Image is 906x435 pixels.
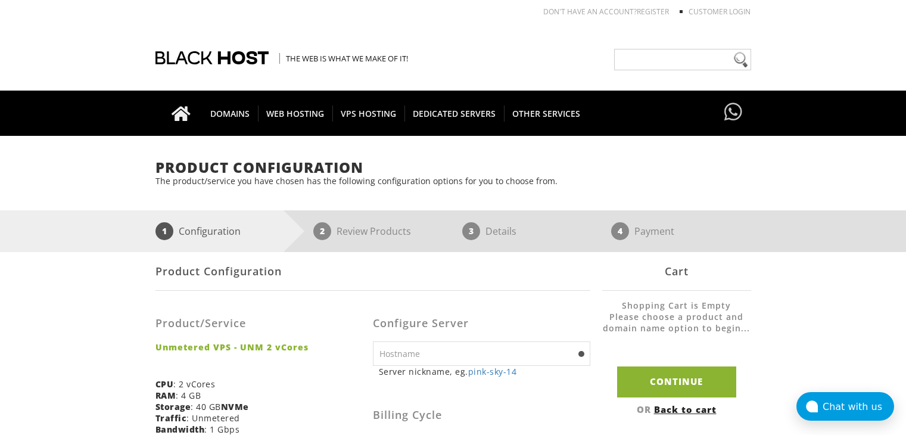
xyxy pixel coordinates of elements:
p: Payment [634,222,674,240]
small: Server nickname, eg. [379,366,590,377]
li: Shopping Cart is Empty Please choose a product and domain name option to begin... [602,300,751,346]
input: Hostname [373,341,590,366]
b: Bandwidth [155,424,205,435]
a: pink-sky-14 [468,366,517,377]
button: Chat with us [796,392,894,421]
a: VPS HOSTING [332,91,405,136]
span: OTHER SERVICES [504,105,589,122]
span: VPS HOSTING [332,105,405,122]
a: OTHER SERVICES [504,91,589,136]
div: Chat with us [823,401,894,412]
a: DOMAINS [202,91,259,136]
b: CPU [155,378,174,390]
input: Need help? [614,49,751,70]
a: REGISTER [637,7,669,17]
b: Traffic [155,412,187,424]
p: Details [485,222,516,240]
div: Cart [602,252,751,291]
a: WEB HOSTING [258,91,333,136]
span: DEDICATED SERVERS [404,105,505,122]
a: Back to cart [654,403,717,415]
h3: Product/Service [155,318,364,330]
strong: Unmetered VPS - UNM 2 vCores [155,341,364,353]
p: Configuration [179,222,241,240]
a: DEDICATED SERVERS [404,91,505,136]
div: OR [602,403,751,415]
a: Customer Login [689,7,751,17]
h3: Configure Server [373,318,590,330]
h1: Product Configuration [155,160,751,175]
span: The Web is what we make of it! [279,53,408,64]
p: The product/service you have chosen has the following configuration options for you to choose from. [155,175,751,187]
span: 4 [611,222,629,240]
span: DOMAINS [202,105,259,122]
input: Continue [617,366,736,397]
b: RAM [155,390,176,401]
div: Product Configuration [155,252,590,291]
a: Go to homepage [160,91,203,136]
li: Don't have an account? [525,7,669,17]
span: 1 [155,222,173,240]
b: Storage [155,401,191,412]
b: NVMe [221,401,249,412]
span: WEB HOSTING [258,105,333,122]
p: Review Products [337,222,411,240]
h3: Billing Cycle [373,409,590,421]
span: 2 [313,222,331,240]
a: Have questions? [721,91,745,135]
span: 3 [462,222,480,240]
